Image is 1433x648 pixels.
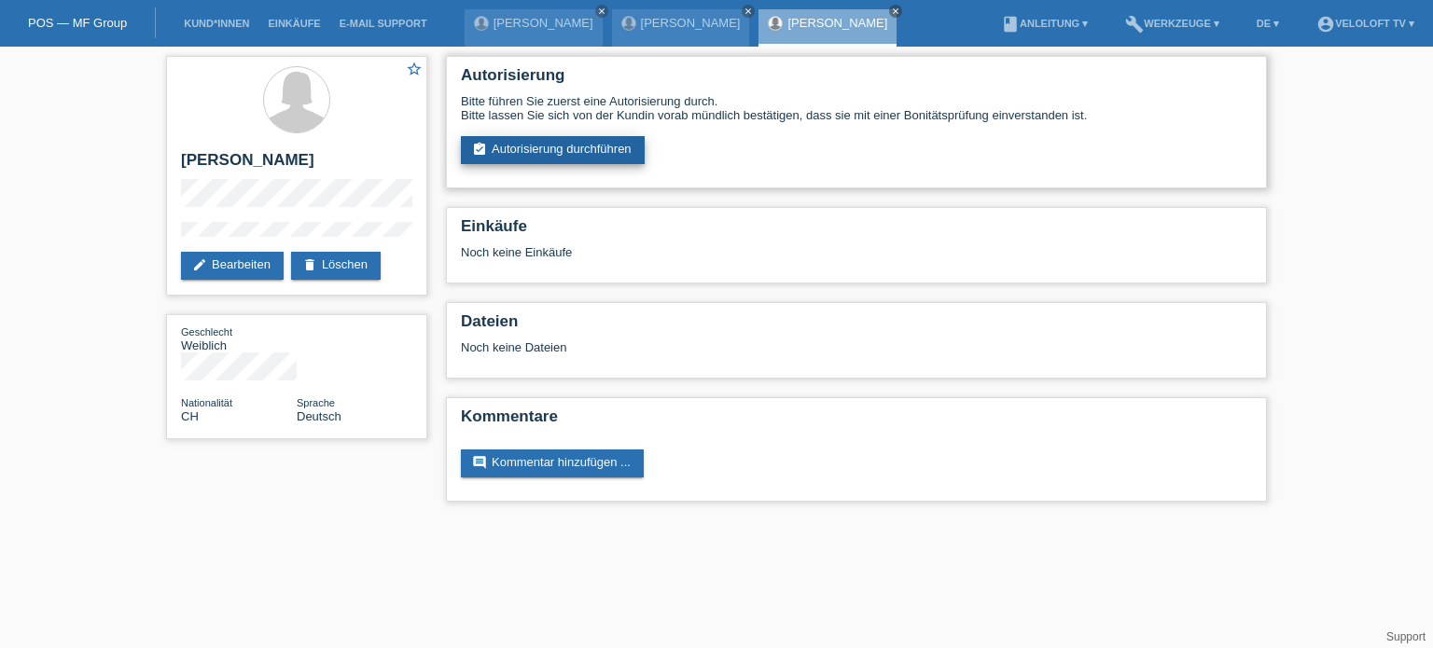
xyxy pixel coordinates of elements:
span: Deutsch [297,409,341,423]
a: commentKommentar hinzufügen ... [461,449,644,477]
a: editBearbeiten [181,252,284,280]
a: buildWerkzeuge ▾ [1116,18,1229,29]
a: close [595,5,608,18]
i: close [744,7,753,16]
i: close [597,7,606,16]
span: Geschlecht [181,326,232,338]
a: Support [1386,630,1426,643]
a: Kund*innen [174,18,258,29]
a: [PERSON_NAME] [641,16,741,30]
h2: Einkäufe [461,217,1252,245]
a: DE ▾ [1247,18,1288,29]
a: account_circleVeloLoft TV ▾ [1307,18,1424,29]
a: bookAnleitung ▾ [992,18,1097,29]
i: assignment_turned_in [472,142,487,157]
span: Schweiz [181,409,199,423]
a: close [742,5,755,18]
h2: Autorisierung [461,66,1252,94]
i: edit [192,257,207,272]
a: E-Mail Support [330,18,437,29]
h2: Dateien [461,312,1252,340]
h2: [PERSON_NAME] [181,151,412,179]
div: Bitte führen Sie zuerst eine Autorisierung durch. Bitte lassen Sie sich von der Kundin vorab münd... [461,94,1252,122]
a: [PERSON_NAME] [787,16,887,30]
i: comment [472,455,487,470]
div: Noch keine Dateien [461,340,1031,354]
div: Noch keine Einkäufe [461,245,1252,273]
i: close [891,7,900,16]
a: deleteLöschen [291,252,381,280]
a: Einkäufe [258,18,329,29]
i: star_border [406,61,423,77]
a: [PERSON_NAME] [494,16,593,30]
i: book [1001,15,1020,34]
i: account_circle [1316,15,1335,34]
i: build [1125,15,1144,34]
i: delete [302,257,317,272]
span: Sprache [297,397,335,408]
h2: Kommentare [461,407,1252,435]
span: Nationalität [181,397,232,408]
a: POS — MF Group [28,16,127,30]
a: star_border [406,61,423,80]
a: close [889,5,902,18]
div: Weiblich [181,324,297,352]
a: assignment_turned_inAutorisierung durchführen [461,136,645,164]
